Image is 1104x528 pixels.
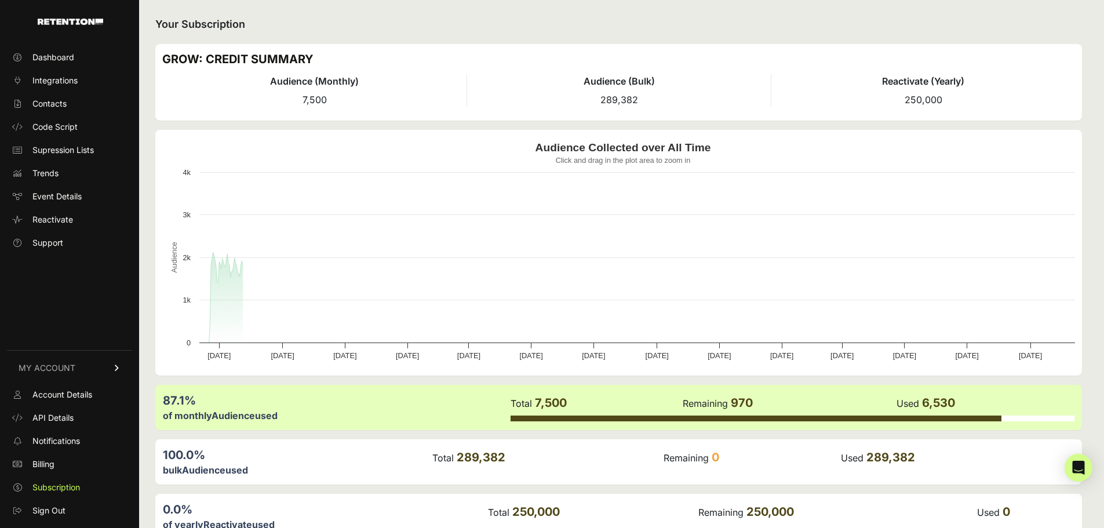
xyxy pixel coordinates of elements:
[7,432,132,450] a: Notifications
[646,351,669,360] text: [DATE]
[162,137,1084,369] svg: Audience Collected over All Time
[212,410,255,421] label: Audience
[897,398,919,409] label: Used
[170,242,178,272] text: Audience
[770,351,793,360] text: [DATE]
[830,351,854,360] text: [DATE]
[7,478,132,497] a: Subscription
[683,398,728,409] label: Remaining
[183,168,191,177] text: 4k
[32,214,73,225] span: Reactivate
[1003,505,1010,519] span: 0
[467,74,771,88] h4: Audience (Bulk)
[187,338,191,347] text: 0
[163,501,487,518] div: 0.0%
[32,237,63,249] span: Support
[182,464,225,476] label: Audience
[32,482,80,493] span: Subscription
[163,392,509,409] div: 87.1%
[163,409,509,423] div: of monthly used
[7,94,132,113] a: Contacts
[32,167,59,179] span: Trends
[32,191,82,202] span: Event Details
[708,351,731,360] text: [DATE]
[600,94,638,105] span: 289,382
[1019,351,1042,360] text: [DATE]
[396,351,419,360] text: [DATE]
[1065,454,1092,482] div: Open Intercom Messenger
[7,385,132,404] a: Account Details
[432,452,454,464] label: Total
[162,74,467,88] h4: Audience (Monthly)
[7,48,132,67] a: Dashboard
[163,463,431,477] div: bulk used
[32,98,67,110] span: Contacts
[731,396,753,410] span: 970
[520,351,543,360] text: [DATE]
[7,234,132,252] a: Support
[183,210,191,219] text: 3k
[7,409,132,427] a: API Details
[38,19,103,25] img: Retention.com
[7,350,132,385] a: MY ACCOUNT
[183,296,191,304] text: 1k
[155,16,1082,32] h2: Your Subscription
[866,450,915,464] span: 289,382
[32,389,92,400] span: Account Details
[32,412,74,424] span: API Details
[893,351,916,360] text: [DATE]
[535,141,711,154] text: Audience Collected over All Time
[32,505,65,516] span: Sign Out
[7,71,132,90] a: Integrations
[7,210,132,229] a: Reactivate
[512,505,560,519] span: 250,000
[511,398,532,409] label: Total
[7,455,132,474] a: Billing
[746,505,794,519] span: 250,000
[32,75,78,86] span: Integrations
[556,156,691,165] text: Click and drag in the plot area to zoom in
[303,94,327,105] span: 7,500
[771,74,1075,88] h4: Reactivate (Yearly)
[32,144,94,156] span: Supression Lists
[271,351,294,360] text: [DATE]
[955,351,978,360] text: [DATE]
[841,452,863,464] label: Used
[664,452,709,464] label: Remaining
[7,164,132,183] a: Trends
[32,458,54,470] span: Billing
[162,51,1075,67] h3: GROW: CREDIT SUMMARY
[457,450,505,464] span: 289,382
[905,94,942,105] span: 250,000
[163,447,431,463] div: 100.0%
[19,362,75,374] span: MY ACCOUNT
[457,351,480,360] text: [DATE]
[712,450,719,464] span: 0
[7,141,132,159] a: Supression Lists
[7,501,132,520] a: Sign Out
[977,507,1000,518] label: Used
[582,351,605,360] text: [DATE]
[32,52,74,63] span: Dashboard
[7,187,132,206] a: Event Details
[207,351,231,360] text: [DATE]
[698,507,744,518] label: Remaining
[922,396,955,410] span: 6,530
[488,507,509,518] label: Total
[535,396,567,410] span: 7,500
[7,118,132,136] a: Code Script
[183,253,191,262] text: 2k
[333,351,356,360] text: [DATE]
[32,121,78,133] span: Code Script
[32,435,80,447] span: Notifications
